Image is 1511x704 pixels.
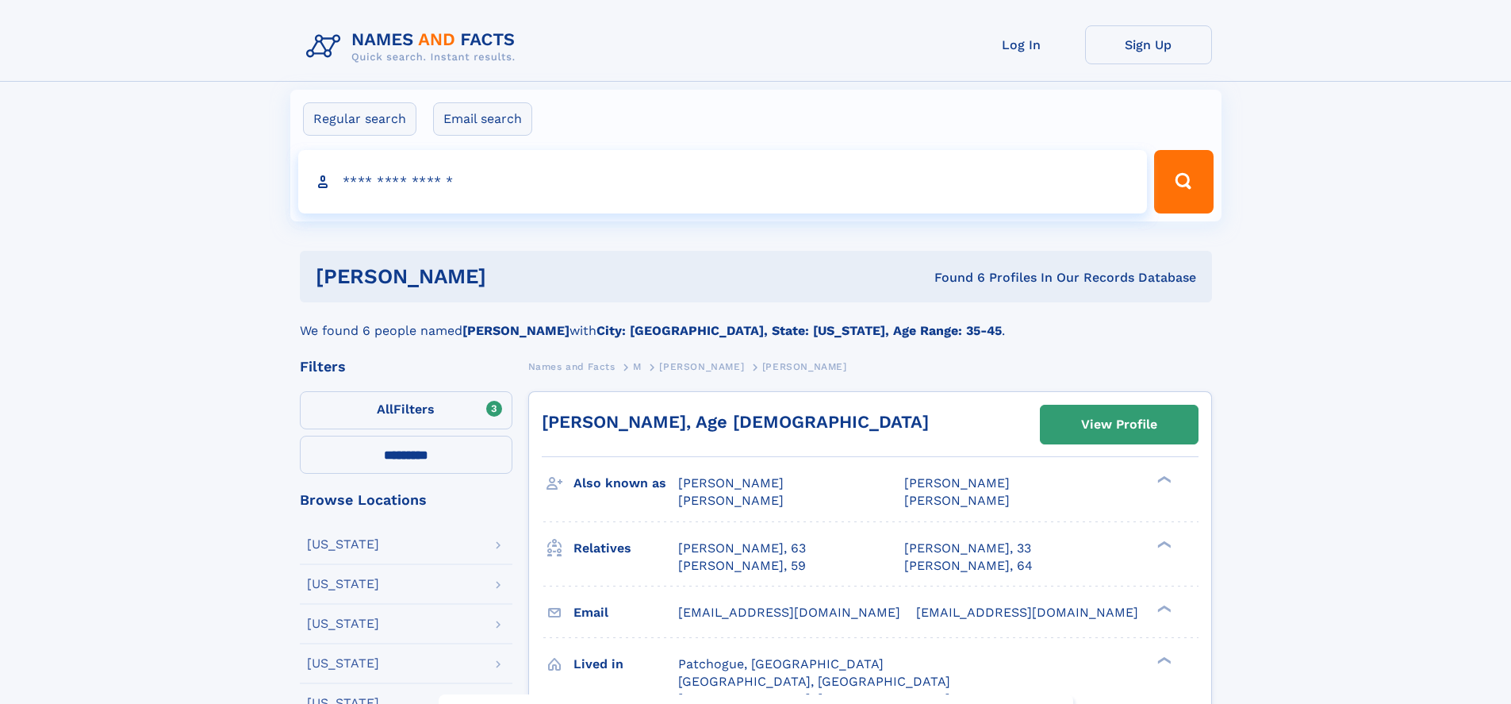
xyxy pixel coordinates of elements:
[678,493,784,508] span: [PERSON_NAME]
[542,412,929,432] a: [PERSON_NAME], Age [DEMOGRAPHIC_DATA]
[904,557,1033,575] a: [PERSON_NAME], 64
[904,475,1010,490] span: [PERSON_NAME]
[307,617,379,630] div: [US_STATE]
[633,361,642,372] span: M
[678,605,900,620] span: [EMAIL_ADDRESS][DOMAIN_NAME]
[916,605,1138,620] span: [EMAIL_ADDRESS][DOMAIN_NAME]
[1153,655,1172,665] div: ❯
[307,657,379,670] div: [US_STATE]
[659,356,744,376] a: [PERSON_NAME]
[596,323,1002,338] b: City: [GEOGRAPHIC_DATA], State: [US_STATE], Age Range: 35-45
[303,102,416,136] label: Regular search
[1153,475,1172,485] div: ❯
[462,323,570,338] b: [PERSON_NAME]
[300,302,1212,340] div: We found 6 people named with .
[300,391,512,429] label: Filters
[762,361,847,372] span: [PERSON_NAME]
[710,269,1196,287] div: Found 6 Profiles In Our Records Database
[1153,539,1172,549] div: ❯
[904,493,1010,508] span: [PERSON_NAME]
[1154,150,1213,214] button: Search Button
[377,402,393,417] span: All
[1041,406,1198,444] a: View Profile
[1085,25,1212,64] a: Sign Up
[528,356,616,376] a: Names and Facts
[678,674,950,689] span: [GEOGRAPHIC_DATA], [GEOGRAPHIC_DATA]
[1081,406,1157,443] div: View Profile
[307,538,379,551] div: [US_STATE]
[678,540,806,557] a: [PERSON_NAME], 63
[573,535,678,562] h3: Relatives
[678,656,884,671] span: Patchogue, [GEOGRAPHIC_DATA]
[1153,603,1172,614] div: ❯
[307,578,379,591] div: [US_STATE]
[300,360,512,374] div: Filters
[298,150,1148,214] input: search input
[433,102,532,136] label: Email search
[573,599,678,626] h3: Email
[300,25,528,68] img: Logo Names and Facts
[573,651,678,678] h3: Lived in
[659,361,744,372] span: [PERSON_NAME]
[904,540,1031,557] a: [PERSON_NAME], 33
[678,475,784,490] span: [PERSON_NAME]
[678,557,806,575] a: [PERSON_NAME], 59
[958,25,1085,64] a: Log In
[633,356,642,376] a: M
[316,267,711,287] h1: [PERSON_NAME]
[573,470,678,497] h3: Also known as
[300,493,512,507] div: Browse Locations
